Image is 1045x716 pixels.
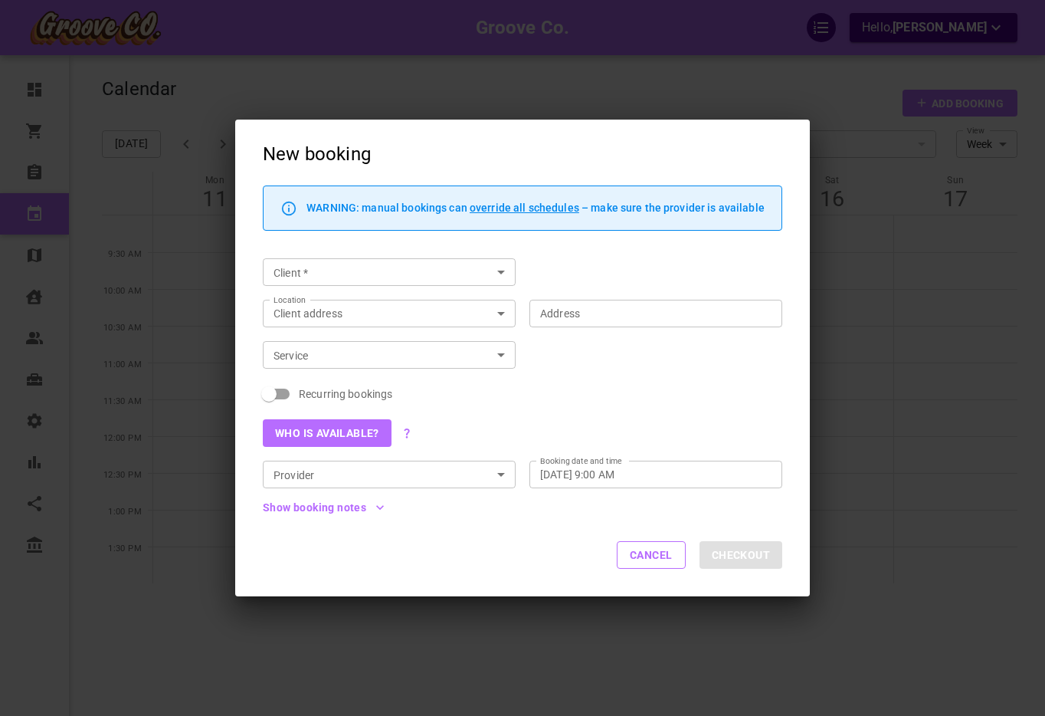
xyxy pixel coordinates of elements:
input: Address [533,304,762,323]
label: Location [274,294,306,306]
svg: Use the Smart Clusters functionality to find the most suitable provider for the selected service ... [401,427,413,439]
button: Who is available? [263,419,391,447]
input: Type to search [267,263,486,282]
button: Show booking notes [263,502,385,513]
span: override all schedules [470,202,579,214]
button: Cancel [617,541,686,569]
label: Booking date and time [540,455,621,467]
p: WARNING: manual bookings can – make sure the provider is available [306,202,765,214]
button: Open [490,261,512,283]
input: Choose date, selected date is Aug 12, 2025 [540,467,765,482]
h2: New booking [235,120,810,186]
div: Client address [274,306,505,321]
button: Open [490,464,512,485]
button: Open [490,344,512,366]
span: Recurring bookings [299,386,392,402]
